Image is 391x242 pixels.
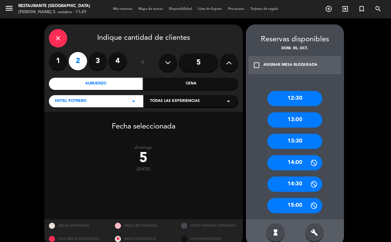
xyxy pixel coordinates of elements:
[263,62,317,68] div: ASIGNAR MESA BLOQUEADA
[246,34,344,46] div: Reservas disponibles
[225,7,247,11] span: Pre-acceso
[166,7,195,11] span: Disponibilidad
[325,5,332,13] i: add_circle_outline
[44,113,243,133] div: Fecha seleccionada
[89,52,107,70] label: 3
[5,4,14,13] i: menu
[49,29,238,47] div: Indique cantidad de clientes
[247,7,281,11] span: Tarjetas de regalo
[108,52,127,70] label: 4
[133,52,153,73] div: ó
[110,219,177,233] div: MESAS RESTRINGIDAS
[311,229,318,236] i: build
[144,78,238,90] div: Cena
[44,150,243,167] div: 5
[130,98,137,105] i: arrow_drop_down
[267,134,322,149] div: 13:30
[225,98,232,105] i: arrow_drop_down
[54,35,62,42] i: close
[267,198,322,213] div: 15:00
[69,52,87,70] label: 2
[267,91,322,106] div: 12:30
[267,155,322,170] div: 14:00
[272,229,279,236] i: hourglass_full
[49,52,67,70] label: 1
[358,5,365,13] i: turned_in_not
[18,3,90,9] div: Restaurante [GEOGRAPHIC_DATA]
[18,9,90,15] div: [PERSON_NAME] 5. octubre - 11:29
[246,46,344,52] div: dom. 05, oct.
[44,145,243,150] div: domingo
[150,98,200,104] span: Todas las experiencias
[49,78,143,90] div: Almuerzo
[342,5,349,13] i: exit_to_app
[5,4,14,15] button: menu
[177,219,243,233] div: OTROS TAMAÑOS DIPONIBLES
[135,7,166,11] span: Mapa de mesas
[44,167,243,172] div: [DATE]
[375,5,382,13] i: search
[110,7,135,11] span: Mis reservas
[267,177,322,192] div: 14:30
[195,7,225,11] span: Lista de Espera
[267,112,322,128] div: 13:00
[44,219,111,233] div: MESAS DISPONIBLES
[55,98,86,104] span: Hotel Potrero
[253,61,260,69] i: check_box_outline_blank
